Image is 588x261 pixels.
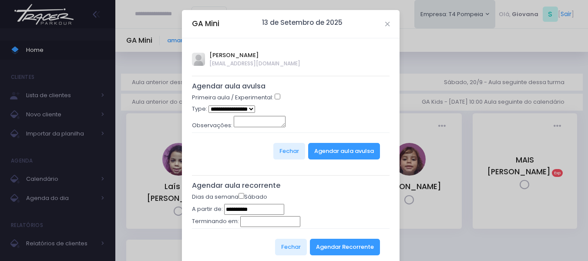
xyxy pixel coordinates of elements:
[192,105,207,113] label: Type:
[239,193,267,201] label: Sábado
[192,18,219,29] h5: GA Mini
[209,51,300,60] span: [PERSON_NAME]
[273,143,305,159] button: Fechar
[275,239,307,255] button: Fechar
[385,22,390,26] button: Close
[209,60,300,68] span: [EMAIL_ADDRESS][DOMAIN_NAME]
[239,193,244,199] input: Sábado
[192,121,232,130] label: Observações:
[310,239,380,255] button: Agendar Recorrente
[192,181,390,190] h5: Agendar aula recorrente
[308,143,380,159] button: Agendar aula avulsa
[192,205,223,214] label: A partir de:
[192,82,390,91] h5: Agendar aula avulsa
[192,93,273,102] label: Primeira aula / Experimental:
[192,217,239,226] label: Terminando em:
[262,19,343,27] h6: 13 de Setembro de 2025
